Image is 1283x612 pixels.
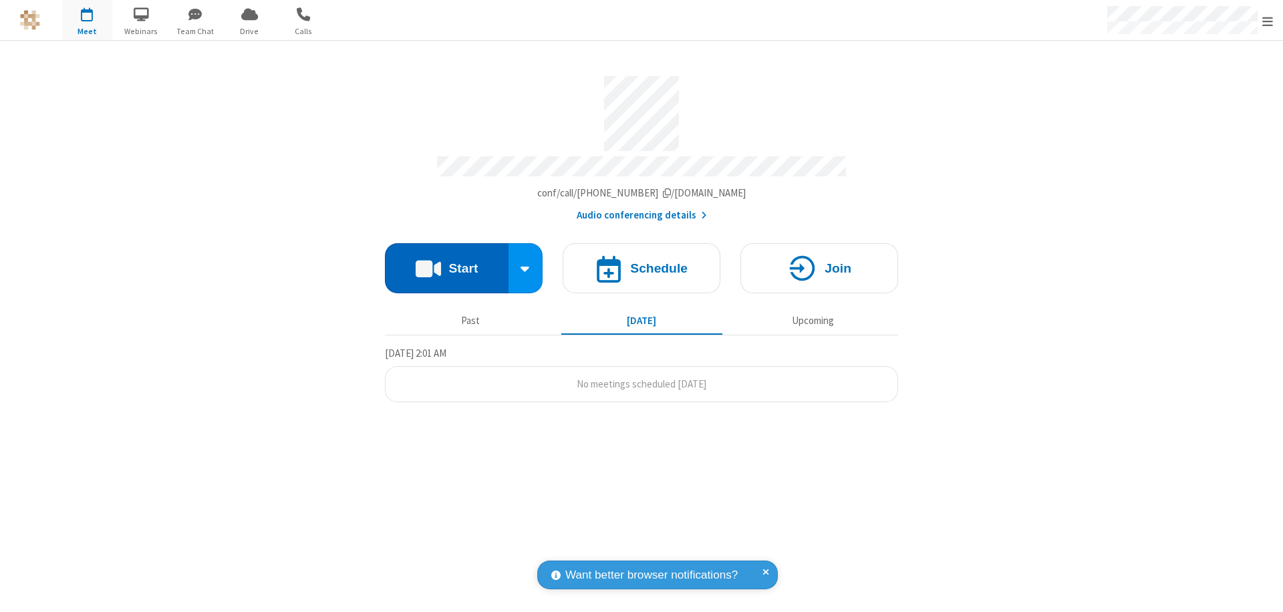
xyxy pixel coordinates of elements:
[390,308,551,333] button: Past
[385,243,509,293] button: Start
[732,308,893,333] button: Upcoming
[577,208,707,223] button: Audio conferencing details
[825,262,851,275] h4: Join
[537,186,746,199] span: Copy my meeting room link
[565,567,738,584] span: Want better browser notifications?
[62,25,112,37] span: Meet
[740,243,898,293] button: Join
[537,186,746,201] button: Copy my meeting room linkCopy my meeting room link
[448,262,478,275] h4: Start
[385,66,898,223] section: Account details
[116,25,166,37] span: Webinars
[563,243,720,293] button: Schedule
[577,377,706,390] span: No meetings scheduled [DATE]
[279,25,329,37] span: Calls
[561,308,722,333] button: [DATE]
[509,243,543,293] div: Start conference options
[170,25,221,37] span: Team Chat
[385,347,446,359] span: [DATE] 2:01 AM
[225,25,275,37] span: Drive
[630,262,688,275] h4: Schedule
[385,345,898,403] section: Today's Meetings
[20,10,40,30] img: QA Selenium DO NOT DELETE OR CHANGE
